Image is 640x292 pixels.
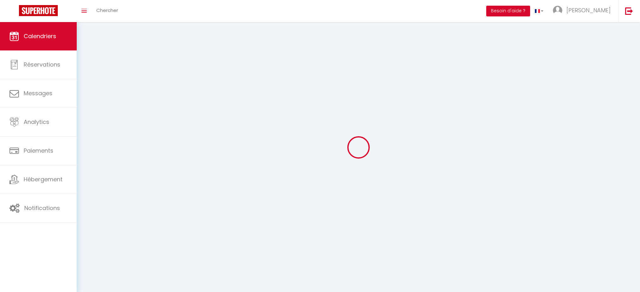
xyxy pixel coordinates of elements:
span: Analytics [24,118,49,126]
button: Besoin d'aide ? [486,6,530,16]
span: Paiements [24,147,53,155]
span: Hébergement [24,175,63,183]
img: Super Booking [19,5,58,16]
span: Calendriers [24,32,56,40]
img: logout [625,7,633,15]
span: Messages [24,89,52,97]
img: ... [553,6,562,15]
span: Réservations [24,61,60,68]
span: [PERSON_NAME] [566,6,611,14]
span: Notifications [24,204,60,212]
span: Chercher [96,7,118,14]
